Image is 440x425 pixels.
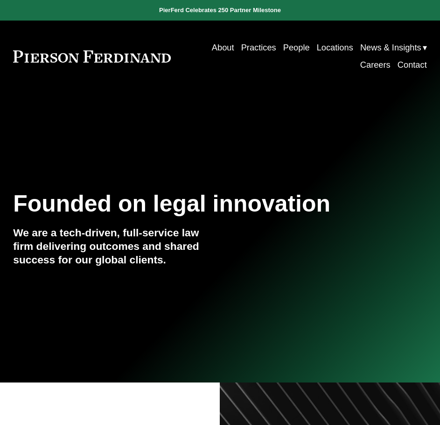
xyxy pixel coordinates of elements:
[13,191,358,217] h1: Founded on legal innovation
[398,57,427,74] a: Contact
[241,39,276,57] a: Practices
[212,39,234,57] a: About
[360,39,427,57] a: folder dropdown
[317,39,353,57] a: Locations
[283,39,310,57] a: People
[360,57,391,74] a: Careers
[13,226,220,267] h4: We are a tech-driven, full-service law firm delivering outcomes and shared success for our global...
[360,40,421,56] span: News & Insights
